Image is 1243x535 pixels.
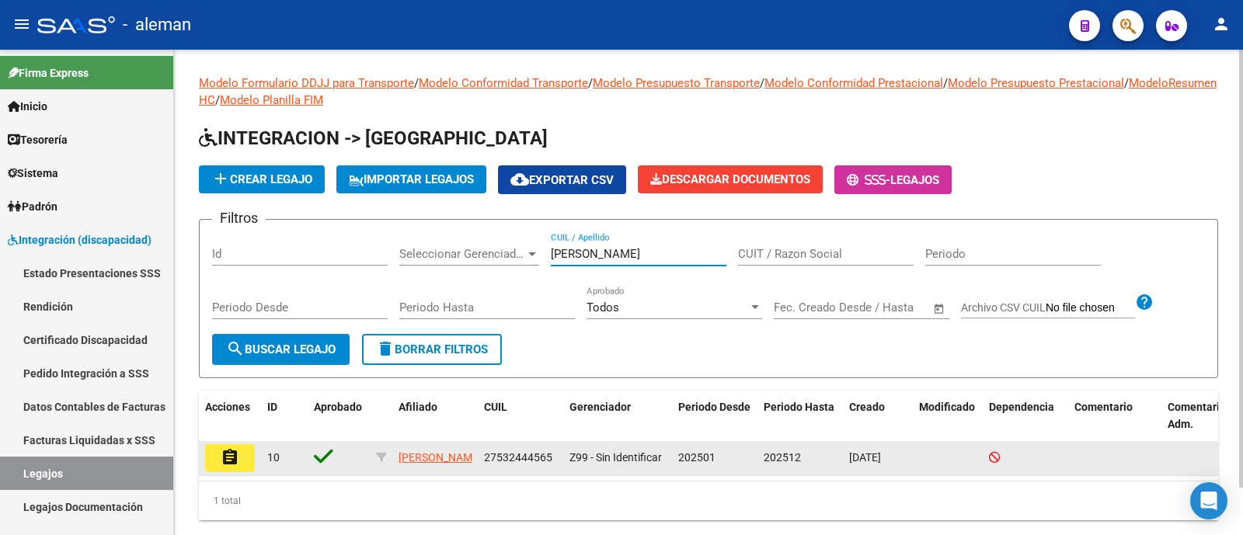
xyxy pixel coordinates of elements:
span: Periodo Hasta [764,401,834,413]
span: Periodo Desde [678,401,750,413]
datatable-header-cell: Gerenciador [563,391,672,442]
button: Exportar CSV [498,165,626,194]
mat-icon: menu [12,15,31,33]
span: 202512 [764,451,801,464]
a: Modelo Presupuesto Transporte [593,76,760,90]
button: Crear Legajo [199,165,325,193]
input: Fecha inicio [774,301,837,314]
mat-icon: search [226,339,245,358]
span: Legajos [890,173,939,187]
a: Modelo Presupuesto Prestacional [948,76,1124,90]
datatable-header-cell: CUIL [478,391,563,442]
datatable-header-cell: Dependencia [983,391,1068,442]
mat-icon: delete [376,339,395,358]
span: CUIL [484,401,507,413]
span: - aleman [123,8,191,42]
a: Modelo Formulario DDJJ para Transporte [199,76,414,90]
a: Modelo Conformidad Prestacional [764,76,943,90]
button: Open calendar [931,300,949,318]
span: IMPORTAR LEGAJOS [349,172,474,186]
span: - [847,173,890,187]
span: Exportar CSV [510,173,614,187]
a: Modelo Planilla FIM [220,93,323,107]
span: Borrar Filtros [376,342,488,356]
datatable-header-cell: Periodo Hasta [757,391,843,442]
span: Integración (discapacidad) [8,231,151,248]
datatable-header-cell: Comentario [1068,391,1161,442]
span: Tesorería [8,131,68,148]
span: 202501 [678,451,716,464]
span: Modificado [919,401,975,413]
span: ID [267,401,277,413]
datatable-header-cell: Aprobado [308,391,370,442]
span: INTEGRACION -> [GEOGRAPHIC_DATA] [199,127,548,149]
datatable-header-cell: Afiliado [392,391,478,442]
span: Padrón [8,198,57,215]
datatable-header-cell: ID [261,391,308,442]
span: Seleccionar Gerenciador [399,247,525,261]
div: Open Intercom Messenger [1190,482,1227,519]
span: Creado [849,401,885,413]
span: Sistema [8,165,58,182]
span: Comentario [1074,401,1133,413]
div: 1 total [199,481,1218,520]
button: Descargar Documentos [638,165,823,193]
div: / / / / / / [199,75,1218,520]
span: Archivo CSV CUIL [961,301,1046,314]
button: -Legajos [834,165,952,194]
datatable-header-cell: Modificado [913,391,983,442]
span: Acciones [205,401,250,413]
span: Comentario Adm. [1168,401,1226,431]
button: Borrar Filtros [362,334,502,365]
span: Descargar Documentos [650,172,810,186]
span: Aprobado [314,401,362,413]
mat-icon: cloud_download [510,170,529,189]
mat-icon: assignment [221,448,239,467]
datatable-header-cell: Acciones [199,391,261,442]
button: Buscar Legajo [212,334,350,365]
span: Todos [587,301,619,314]
input: Archivo CSV CUIL [1046,301,1135,315]
datatable-header-cell: Periodo Desde [672,391,757,442]
span: Inicio [8,98,47,115]
span: Z99 - Sin Identificar [569,451,662,464]
span: [PERSON_NAME] [399,451,482,464]
span: Buscar Legajo [226,342,336,356]
datatable-header-cell: Creado [843,391,913,442]
mat-icon: add [211,169,230,188]
span: 27532444565 [484,451,552,464]
input: Fecha fin [851,301,926,314]
mat-icon: person [1212,15,1231,33]
h3: Filtros [212,207,266,229]
span: Crear Legajo [211,172,312,186]
mat-icon: help [1135,293,1154,311]
span: 10 [267,451,280,464]
span: Dependencia [989,401,1054,413]
span: Firma Express [8,64,89,82]
a: Modelo Conformidad Transporte [419,76,588,90]
button: IMPORTAR LEGAJOS [336,165,486,193]
span: [DATE] [849,451,881,464]
span: Afiliado [399,401,437,413]
span: Gerenciador [569,401,631,413]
